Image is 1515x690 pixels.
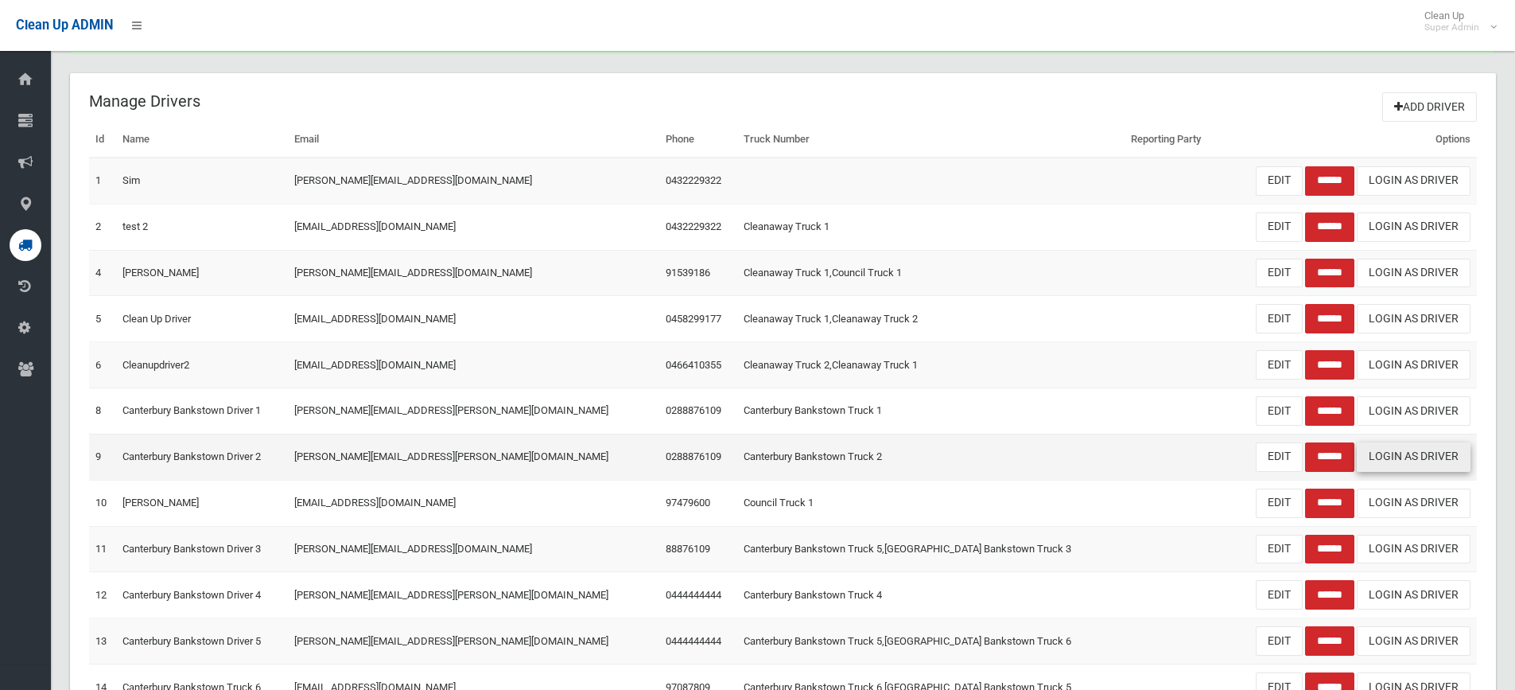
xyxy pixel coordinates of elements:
a: EDIT [1256,350,1303,380]
td: Cleanaway Truck 1,Council Truck 1 [737,250,1125,296]
a: Login As Driver [1357,535,1470,564]
td: [PERSON_NAME][EMAIL_ADDRESS][PERSON_NAME][DOMAIN_NAME] [288,572,659,618]
span: Clean Up [1416,10,1495,33]
a: Login As Driver [1357,212,1470,242]
span: Clean Up ADMIN [16,18,113,33]
td: [PERSON_NAME][EMAIL_ADDRESS][DOMAIN_NAME] [288,250,659,296]
td: [PERSON_NAME] [116,480,288,526]
span: Manage Drivers [89,92,200,111]
a: EDIT [1256,259,1303,288]
td: 11 [89,526,116,572]
a: EDIT [1256,166,1303,196]
td: 97479600 [659,480,737,526]
a: Login As Driver [1357,396,1470,426]
td: 9 [89,434,116,480]
td: [PERSON_NAME][EMAIL_ADDRESS][PERSON_NAME][DOMAIN_NAME] [288,618,659,665]
td: 2 [89,204,116,250]
td: 13 [89,618,116,665]
td: Canterbury Bankstown Driver 5 [116,618,288,665]
a: Login As Driver [1357,350,1470,380]
td: Canterbury Bankstown Driver 1 [116,388,288,435]
a: EDIT [1256,535,1303,564]
td: 12 [89,572,116,618]
td: 0444444444 [659,572,737,618]
td: 4 [89,250,116,296]
small: Super Admin [1424,21,1479,33]
td: [EMAIL_ADDRESS][DOMAIN_NAME] [288,342,659,388]
td: Canterbury Bankstown Truck 2 [737,434,1125,480]
a: EDIT [1256,442,1303,472]
td: Cleanaway Truck 2,Cleanaway Truck 1 [737,342,1125,388]
th: Reporting Party [1125,122,1218,158]
td: Cleanaway Truck 1,Cleanaway Truck 2 [737,296,1125,342]
td: [EMAIL_ADDRESS][DOMAIN_NAME] [288,296,659,342]
td: [EMAIL_ADDRESS][DOMAIN_NAME] [288,204,659,250]
a: Add Driver [1382,92,1477,122]
a: EDIT [1256,396,1303,426]
td: Council Truck 1 [737,480,1125,526]
th: Name [116,122,288,158]
td: 1 [89,158,116,204]
td: [PERSON_NAME][EMAIL_ADDRESS][DOMAIN_NAME] [288,526,659,572]
td: [EMAIL_ADDRESS][DOMAIN_NAME] [288,480,659,526]
td: 0288876109 [659,434,737,480]
td: 0466410355 [659,342,737,388]
th: Truck Number [737,122,1125,158]
td: 91539186 [659,250,737,296]
td: 8 [89,388,116,435]
a: Login As Driver [1357,259,1470,288]
td: 0288876109 [659,388,737,435]
th: Email [288,122,659,158]
a: Login As Driver [1357,304,1470,333]
a: Login As Driver [1357,166,1470,196]
a: EDIT [1256,212,1303,242]
td: Canterbury Bankstown Driver 2 [116,434,288,480]
td: Canterbury Bankstown Truck 5,[GEOGRAPHIC_DATA] Bankstown Truck 3 [737,526,1125,572]
td: Clean Up Driver [116,296,288,342]
a: Login As Driver [1357,489,1470,518]
td: [PERSON_NAME][EMAIL_ADDRESS][PERSON_NAME][DOMAIN_NAME] [288,434,659,480]
td: test 2 [116,204,288,250]
a: EDIT [1256,626,1303,656]
td: 88876109 [659,526,737,572]
td: [PERSON_NAME][EMAIL_ADDRESS][PERSON_NAME][DOMAIN_NAME] [288,388,659,435]
td: Canterbury Bankstown Truck 1 [737,388,1125,435]
th: Id [89,122,116,158]
td: Canterbury Bankstown Truck 4 [737,572,1125,618]
td: Canterbury Bankstown Driver 3 [116,526,288,572]
a: Login As Driver [1357,580,1470,610]
td: Sim [116,158,288,204]
th: Options [1218,122,1477,158]
a: EDIT [1256,580,1303,610]
td: 0458299177 [659,296,737,342]
td: Canterbury Bankstown Truck 5,[GEOGRAPHIC_DATA] Bankstown Truck 6 [737,618,1125,665]
td: [PERSON_NAME] [116,250,288,296]
a: EDIT [1256,304,1303,333]
td: 0432229322 [659,204,737,250]
td: 10 [89,480,116,526]
a: Login As Driver [1357,442,1470,472]
td: 0444444444 [659,618,737,665]
td: 0432229322 [659,158,737,204]
td: Cleanaway Truck 1 [737,204,1125,250]
a: Login As Driver [1357,626,1470,656]
td: 6 [89,342,116,388]
td: Cleanupdriver2 [116,342,288,388]
a: EDIT [1256,489,1303,518]
td: Canterbury Bankstown Driver 4 [116,572,288,618]
td: 5 [89,296,116,342]
th: Phone [659,122,737,158]
td: [PERSON_NAME][EMAIL_ADDRESS][DOMAIN_NAME] [288,158,659,204]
